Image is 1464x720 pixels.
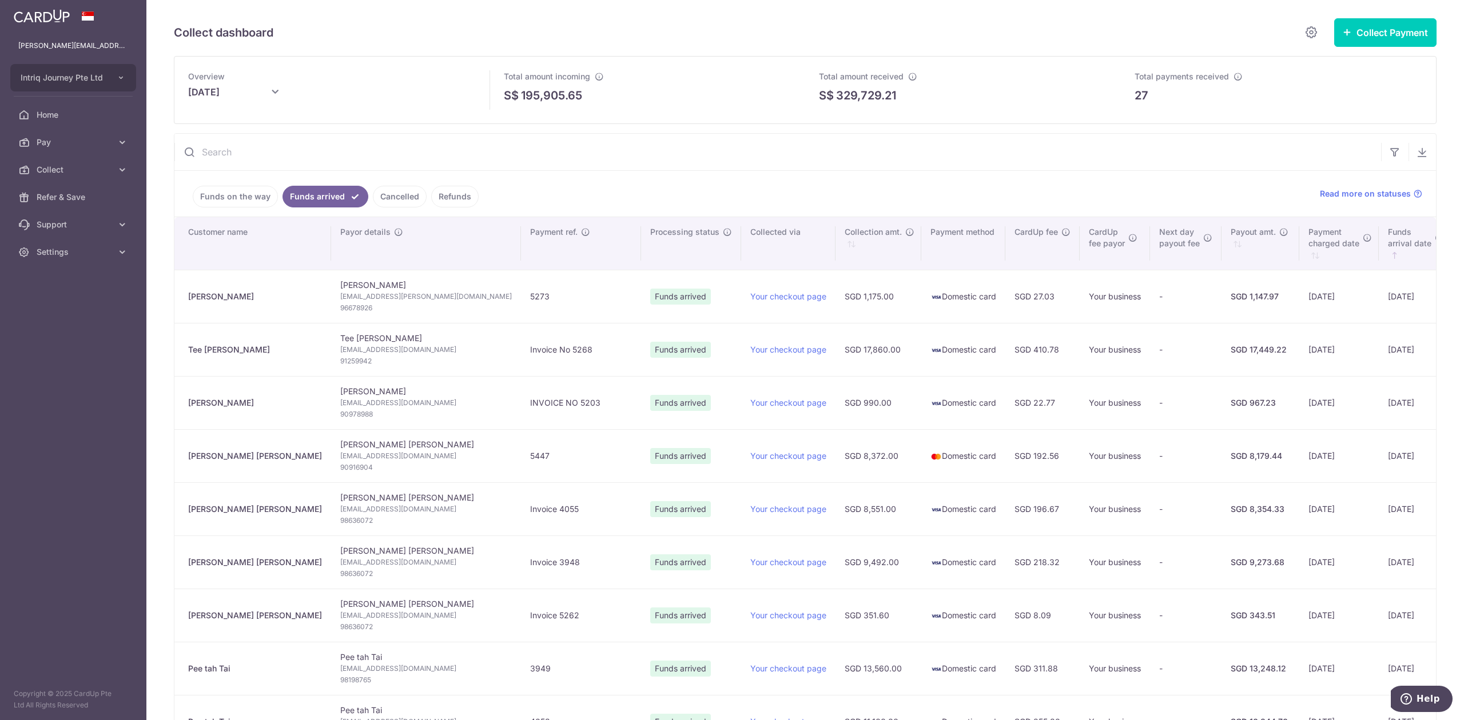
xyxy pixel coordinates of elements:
[836,217,921,270] th: Collection amt. : activate to sort column ascending
[921,323,1005,376] td: Domestic card
[650,661,711,677] span: Funds arrived
[1150,482,1222,535] td: -
[930,398,942,409] img: visa-sm-192604c4577d2d35970c8ed26b86981c2741ebd56154ab54ad91a526f0f24972.png
[921,376,1005,429] td: Domestic card
[930,557,942,569] img: visa-sm-192604c4577d2d35970c8ed26b86981c2741ebd56154ab54ad91a526f0f24972.png
[188,610,322,621] div: [PERSON_NAME] [PERSON_NAME]
[1015,226,1058,238] span: CardUp fee
[836,535,921,589] td: SGD 9,492.00
[1334,18,1437,47] button: Collect Payment
[750,610,826,620] a: Your checkout page
[650,289,711,305] span: Funds arrived
[930,663,942,675] img: visa-sm-192604c4577d2d35970c8ed26b86981c2741ebd56154ab54ad91a526f0f24972.png
[331,482,521,535] td: [PERSON_NAME] [PERSON_NAME]
[37,164,112,175] span: Collect
[331,217,521,270] th: Payor details
[340,557,512,568] span: [EMAIL_ADDRESS][DOMAIN_NAME]
[1391,686,1453,714] iframe: Opens a widget where you can find more information
[1005,482,1080,535] td: SGD 196.67
[521,217,641,270] th: Payment ref.
[1150,642,1222,695] td: -
[836,429,921,482] td: SGD 8,372.00
[340,503,512,515] span: [EMAIL_ADDRESS][DOMAIN_NAME]
[340,663,512,674] span: [EMAIL_ADDRESS][DOMAIN_NAME]
[1299,323,1379,376] td: [DATE]
[188,557,322,568] div: [PERSON_NAME] [PERSON_NAME]
[530,226,578,238] span: Payment ref.
[340,355,512,367] span: 91259942
[504,71,590,81] span: Total amount incoming
[521,642,641,695] td: 3949
[37,191,112,203] span: Refer & Save
[836,323,921,376] td: SGD 17,860.00
[1005,589,1080,642] td: SGD 8.09
[1159,226,1200,249] span: Next day payout fee
[193,186,278,207] a: Funds on the way
[504,87,519,104] span: S$
[340,344,512,355] span: [EMAIL_ADDRESS][DOMAIN_NAME]
[188,71,225,81] span: Overview
[37,219,112,230] span: Support
[1080,642,1150,695] td: Your business
[431,186,479,207] a: Refunds
[1089,226,1125,249] span: CardUp fee payor
[650,448,711,464] span: Funds arrived
[1379,323,1451,376] td: [DATE]
[921,217,1005,270] th: Payment method
[331,642,521,695] td: Pee tah Tai
[521,270,641,323] td: 5273
[1299,589,1379,642] td: [DATE]
[521,87,582,104] p: 195,905.65
[836,270,921,323] td: SGD 1,175.00
[1005,535,1080,589] td: SGD 218.32
[750,451,826,461] a: Your checkout page
[930,291,942,303] img: visa-sm-192604c4577d2d35970c8ed26b86981c2741ebd56154ab54ad91a526f0f24972.png
[37,246,112,258] span: Settings
[750,345,826,354] a: Your checkout page
[750,557,826,567] a: Your checkout page
[1080,217,1150,270] th: CardUpfee payor
[340,462,512,473] span: 90916904
[819,87,834,104] span: S$
[1299,482,1379,535] td: [DATE]
[331,270,521,323] td: [PERSON_NAME]
[1150,535,1222,589] td: -
[921,642,1005,695] td: Domestic card
[1388,226,1431,249] span: Funds arrival date
[37,137,112,148] span: Pay
[1150,270,1222,323] td: -
[1150,429,1222,482] td: -
[340,621,512,633] span: 98636072
[521,535,641,589] td: Invoice 3948
[1080,589,1150,642] td: Your business
[521,323,641,376] td: Invoice No 5268
[650,342,711,358] span: Funds arrived
[1320,188,1422,199] a: Read more on statuses
[650,607,711,623] span: Funds arrived
[650,554,711,570] span: Funds arrived
[750,663,826,673] a: Your checkout page
[1231,663,1290,674] div: SGD 13,248.12
[921,535,1005,589] td: Domestic card
[340,226,391,238] span: Payor details
[521,376,641,429] td: INVOICE NO 5203
[750,504,826,514] a: Your checkout page
[650,501,711,517] span: Funds arrived
[1299,376,1379,429] td: [DATE]
[174,217,331,270] th: Customer name
[930,451,942,462] img: mastercard-sm-87a3fd1e0bddd137fecb07648320f44c262e2538e7db6024463105ddbc961eb2.png
[921,482,1005,535] td: Domestic card
[1231,450,1290,462] div: SGD 8,179.44
[750,398,826,407] a: Your checkout page
[1005,642,1080,695] td: SGD 311.88
[340,515,512,526] span: 98636072
[1135,71,1229,81] span: Total payments received
[921,589,1005,642] td: Domestic card
[1231,226,1276,238] span: Payout amt.
[14,9,70,23] img: CardUp
[1080,482,1150,535] td: Your business
[174,134,1381,170] input: Search
[650,395,711,411] span: Funds arrived
[188,344,322,355] div: Tee [PERSON_NAME]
